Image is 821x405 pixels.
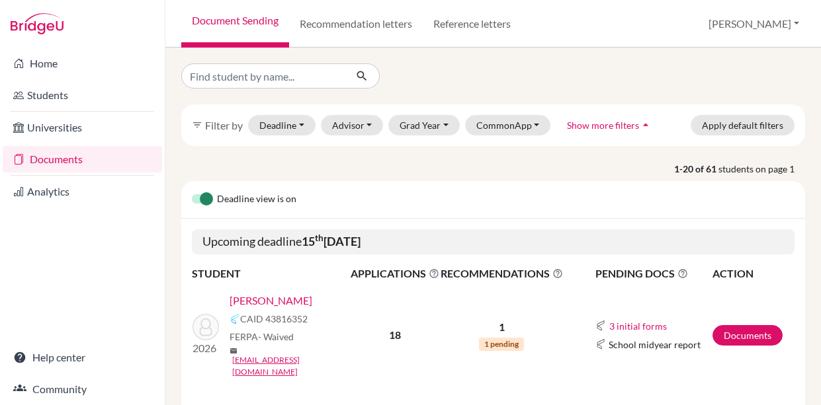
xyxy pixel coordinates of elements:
a: Community [3,376,162,402]
a: Home [3,50,162,77]
strong: 1-20 of 61 [674,162,718,176]
a: Students [3,82,162,108]
button: Advisor [321,115,384,135]
input: Find student by name... [181,63,345,89]
a: [PERSON_NAME] [230,293,312,309]
span: CAID 43816352 [240,312,308,326]
button: Grad Year [388,115,460,135]
span: PENDING DOCS [595,266,712,281]
img: Common App logo [230,314,240,324]
img: Bridge-U [11,13,64,34]
th: STUDENT [192,265,350,282]
button: Deadline [248,115,316,135]
a: Analytics [3,178,162,205]
span: - Waived [258,331,294,342]
button: [PERSON_NAME] [703,11,805,36]
span: students on page 1 [718,162,805,176]
p: 1 [441,319,563,335]
span: RECOMMENDATIONS [441,266,563,281]
span: Deadline view is on [217,192,296,207]
img: Hamed, Yassin [193,314,219,340]
span: 1 pending [479,338,524,351]
button: Apply default filters [691,115,795,135]
a: [EMAIL_ADDRESS][DOMAIN_NAME] [232,354,359,378]
b: 18 [389,328,401,341]
i: arrow_drop_up [639,118,652,131]
p: 2026 [193,340,219,356]
button: 3 initial forms [609,318,668,334]
b: 15 [DATE] [302,234,361,248]
span: APPLICATIONS [351,266,439,281]
a: Help center [3,344,162,371]
span: mail [230,347,238,355]
button: CommonApp [465,115,551,135]
img: Common App logo [595,339,606,350]
th: ACTION [712,265,795,282]
a: Documents [713,325,783,346]
span: School midyear report [609,338,701,351]
span: Show more filters [567,120,639,131]
span: FERPA [230,330,294,344]
span: Filter by [205,119,243,131]
i: filter_list [192,120,202,130]
sup: th [315,233,324,243]
a: Documents [3,146,162,172]
a: Universities [3,114,162,141]
h5: Upcoming deadline [192,229,795,254]
button: Show more filtersarrow_drop_up [556,115,664,135]
img: Common App logo [595,320,606,331]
